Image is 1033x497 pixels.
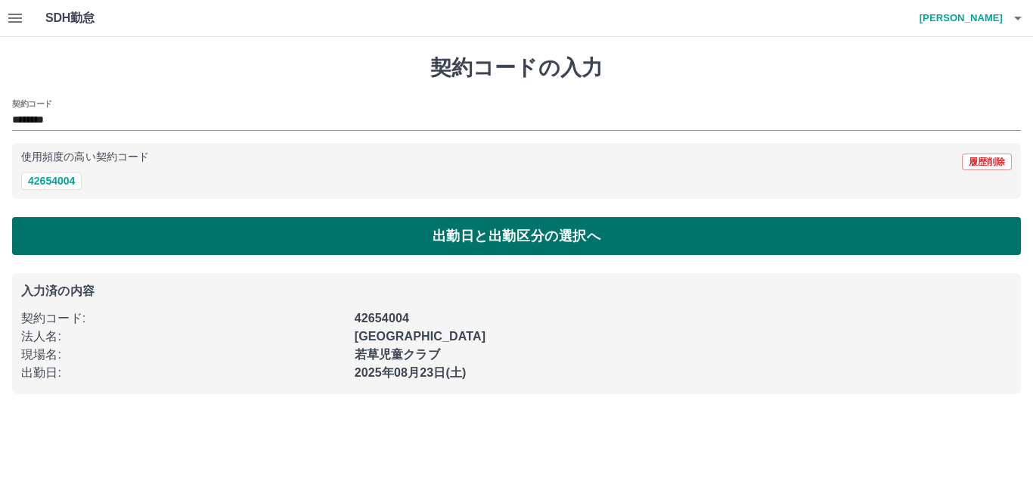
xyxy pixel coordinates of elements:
p: 法人名 : [21,328,346,346]
h1: 契約コードの入力 [12,55,1021,81]
p: 入力済の内容 [21,285,1012,297]
p: 使用頻度の高い契約コード [21,152,149,163]
b: 42654004 [355,312,409,325]
h2: 契約コード [12,98,52,110]
button: 出勤日と出勤区分の選択へ [12,217,1021,255]
b: 若草児童クラブ [355,348,440,361]
button: 42654004 [21,172,82,190]
b: 2025年08月23日(土) [355,366,467,379]
button: 履歴削除 [962,154,1012,170]
p: 出勤日 : [21,364,346,382]
p: 契約コード : [21,309,346,328]
b: [GEOGRAPHIC_DATA] [355,330,486,343]
p: 現場名 : [21,346,346,364]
